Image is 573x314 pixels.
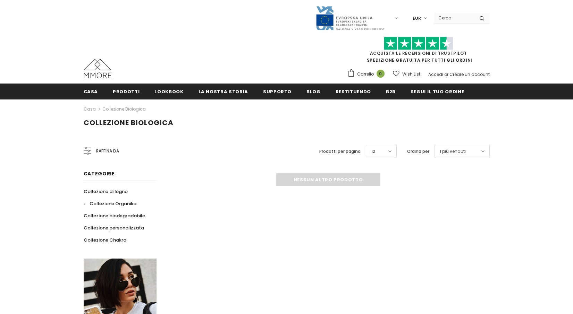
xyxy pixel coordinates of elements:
span: Collezione biodegradabile [84,212,145,219]
span: Collezione Organika [90,200,136,207]
a: Casa [84,84,98,99]
span: Carrello [357,71,374,78]
a: Wish List [393,68,420,80]
a: Restituendo [336,84,371,99]
span: Collezione Chakra [84,237,126,243]
span: 12 [371,148,375,155]
span: 0 [377,70,385,78]
a: Blog [306,84,321,99]
a: Collezione biodegradabile [84,210,145,222]
span: supporto [263,88,292,95]
a: Collezione di legno [84,185,128,198]
a: Segui il tuo ordine [411,84,464,99]
span: Categorie [84,170,115,177]
span: Segui il tuo ordine [411,88,464,95]
a: Javni Razpis [315,15,385,21]
span: Casa [84,88,98,95]
span: EUR [413,15,421,22]
a: Creare un account [449,71,490,77]
span: I più venduti [440,148,466,155]
a: Acquista le recensioni di TrustPilot [370,50,467,56]
img: Fidati di Pilot Stars [384,37,453,50]
span: Collezione personalizzata [84,225,144,231]
a: Collezione Chakra [84,234,126,246]
span: Blog [306,88,321,95]
a: Collezione biologica [102,106,146,112]
a: La nostra storia [199,84,248,99]
label: Ordina per [407,148,429,155]
span: B2B [386,88,396,95]
span: La nostra storia [199,88,248,95]
span: Collezione biologica [84,118,174,128]
a: Casa [84,105,96,113]
a: Carrello 0 [347,69,388,79]
span: Lookbook [154,88,183,95]
a: Lookbook [154,84,183,99]
a: Accedi [428,71,443,77]
span: or [444,71,448,77]
a: B2B [386,84,396,99]
label: Prodotti per pagina [319,148,361,155]
img: Casi MMORE [84,59,111,78]
a: Collezione Organika [84,198,136,210]
span: Prodotti [113,88,140,95]
span: Restituendo [336,88,371,95]
span: SPEDIZIONE GRATUITA PER TUTTI GLI ORDINI [347,40,490,63]
a: supporto [263,84,292,99]
a: Prodotti [113,84,140,99]
input: Search Site [434,13,474,23]
img: Javni Razpis [315,6,385,31]
a: Collezione personalizzata [84,222,144,234]
span: Raffina da [96,147,119,155]
span: Collezione di legno [84,188,128,195]
span: Wish List [402,71,420,78]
